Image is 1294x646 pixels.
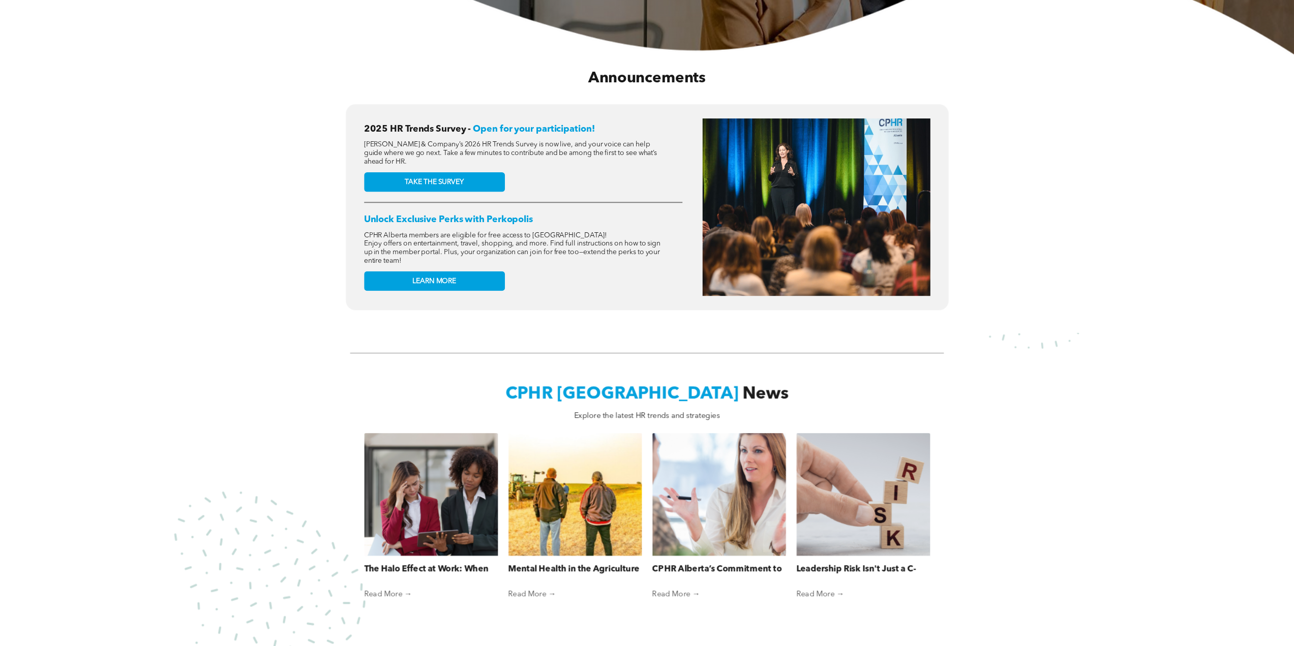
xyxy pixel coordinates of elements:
[508,563,642,575] a: Mental Health in the Agriculture Industry
[652,563,786,575] a: CPHR Alberta’s Commitment to Supporting Reservists
[364,231,608,238] span: CPHR Alberta members are eligible for free access to [GEOGRAPHIC_DATA]!
[364,125,471,134] span: 2025 HR Trends Survey -
[364,271,505,291] a: LEARN MORE
[364,590,498,599] a: Read More →
[743,386,789,403] span: News
[364,172,505,192] a: TAKE THE SURVEY
[412,276,456,285] span: LEARN MORE
[588,71,706,85] span: Announcements
[364,141,657,165] span: [PERSON_NAME] & Company’s 2026 HR Trends Survey is now live, and your voice can help guide where ...
[364,215,533,224] span: Unlock Exclusive Perks with Perkopolis
[405,178,464,187] span: TAKE THE SURVEY
[364,563,498,575] a: The Halo Effect at Work: When First Impressions Cloud Fair Judgment
[574,412,719,420] span: Explore the latest HR trends and strategies
[796,563,930,575] a: Leadership Risk Isn't Just a C-Suite Concern
[508,590,642,599] a: Read More →
[652,590,786,599] a: Read More →
[796,590,930,599] a: Read More →
[505,386,738,403] span: CPHR [GEOGRAPHIC_DATA]
[364,240,660,264] span: Enjoy offers on entertainment, travel, shopping, and more. Find full instructions on how to sign ...
[473,125,594,134] span: Open for your participation!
